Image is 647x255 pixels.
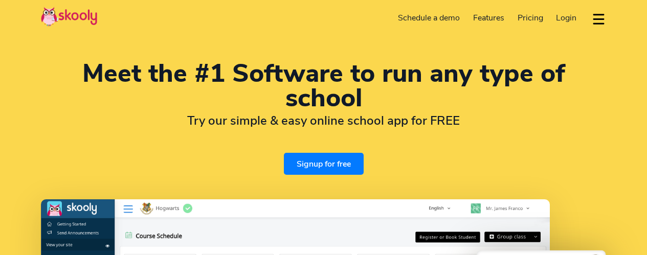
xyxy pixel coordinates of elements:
a: Pricing [511,10,550,26]
button: dropdown menu [591,7,606,31]
span: Pricing [518,12,543,24]
a: Signup for free [284,153,364,175]
h1: Meet the #1 Software to run any type of school [41,61,606,110]
span: Login [556,12,576,24]
img: Skooly [41,7,97,27]
a: Features [466,10,511,26]
h2: Try our simple & easy online school app for FREE [41,113,606,128]
a: Login [549,10,583,26]
a: Schedule a demo [392,10,467,26]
